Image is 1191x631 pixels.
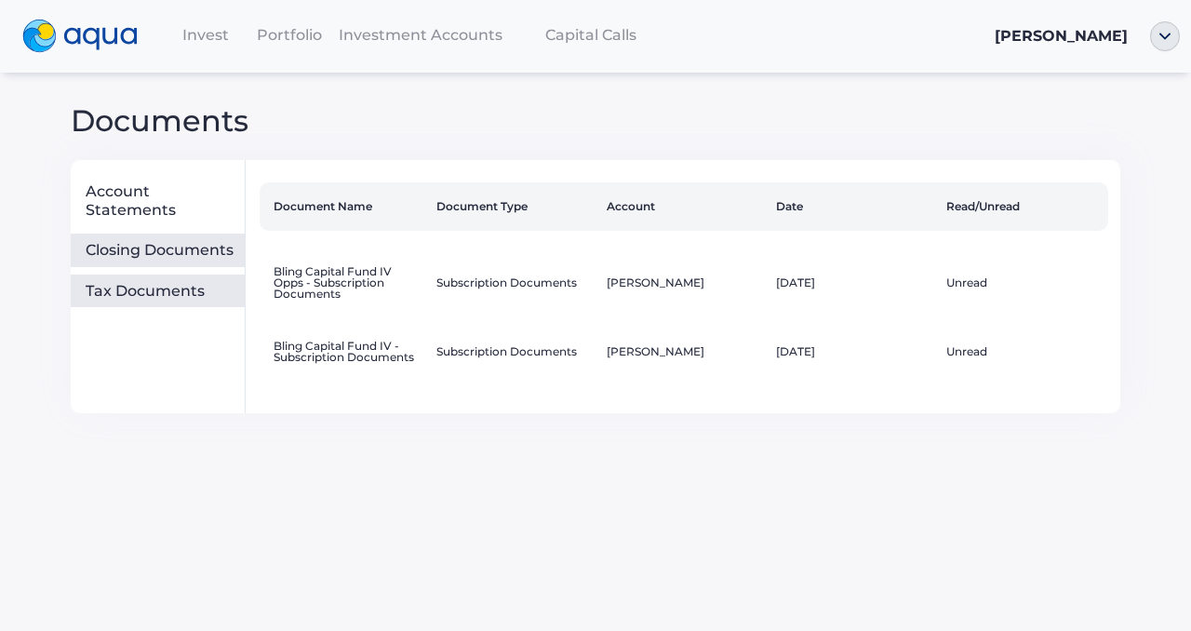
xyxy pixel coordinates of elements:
[995,27,1128,45] span: [PERSON_NAME]
[769,246,939,320] td: [DATE]
[86,182,237,219] div: Account Statements
[164,16,248,54] a: Invest
[86,241,237,260] div: Closing Documents
[429,246,599,320] td: Subscription Documents
[86,282,237,301] div: Tax Documents
[331,16,510,54] a: Investment Accounts
[939,246,1109,320] td: Unread
[769,182,939,231] th: Date
[599,320,769,383] td: [PERSON_NAME]
[339,26,502,44] span: Investment Accounts
[260,182,430,231] th: Document Name
[22,20,138,53] img: logo
[939,320,1109,383] td: Unread
[182,26,229,44] span: Invest
[510,16,672,54] a: Capital Calls
[429,320,599,383] td: Subscription Documents
[599,246,769,320] td: [PERSON_NAME]
[260,246,430,320] td: Bling Capital Fund IV Opps - Subscription Documents
[429,182,599,231] th: Document Type
[545,26,636,44] span: Capital Calls
[257,26,322,44] span: Portfolio
[599,182,769,231] th: Account
[71,102,248,139] span: Documents
[1150,21,1180,51] img: ellipse
[11,15,164,58] a: logo
[260,320,430,383] td: Bling Capital Fund IV - Subscription Documents
[769,320,939,383] td: [DATE]
[939,182,1109,231] th: Read/Unread
[248,16,331,54] a: Portfolio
